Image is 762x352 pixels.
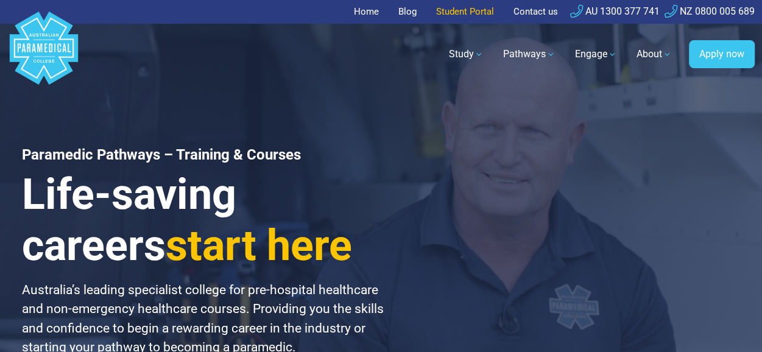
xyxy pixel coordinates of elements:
a: Apply now [689,40,755,68]
a: Australian Paramedical College [7,24,80,85]
a: Pathways [496,37,563,71]
a: NZ 0800 005 689 [665,5,755,17]
span: start here [166,220,352,270]
a: AU 1300 377 741 [570,5,660,17]
h3: Life-saving careers [22,169,396,271]
a: Study [442,37,491,71]
h1: Paramedic Pathways – Training & Courses [22,146,396,164]
a: Engage [568,37,624,71]
a: About [629,37,679,71]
